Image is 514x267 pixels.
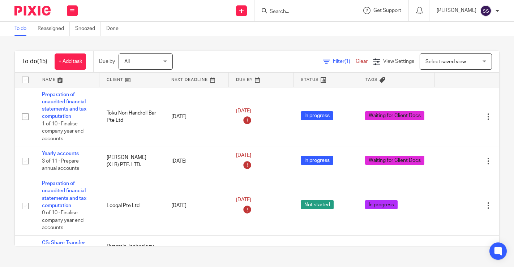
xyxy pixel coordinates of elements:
a: Reassigned [38,22,70,36]
td: [DATE] [164,87,229,146]
td: [DATE] [164,146,229,176]
a: + Add task [55,53,86,70]
span: Waiting for Client Docs [365,156,424,165]
a: Yearly accounts [42,151,79,156]
a: Snoozed [75,22,101,36]
a: Preparation of unaudited financial statements and tax computation [42,181,86,208]
span: 1 of 10 · Finalise company year end accounts [42,121,83,141]
a: Preparation of unaudited financial statements and tax computation [42,92,86,119]
span: [DATE] [236,108,251,113]
a: Done [106,22,124,36]
a: To do [14,22,32,36]
td: [PERSON_NAME] (XLB) PTE. LTD. [99,146,164,176]
td: Toku Nori Handroll Bar Pte Ltd [99,87,164,146]
span: [DATE] [236,246,251,251]
td: Looqal Pte Ltd [99,176,164,235]
span: (1) [344,59,350,64]
span: [DATE] [236,197,251,202]
span: Waiting for Client Docs [365,111,424,120]
span: [DATE] [236,153,251,158]
span: In progress [301,156,333,165]
td: [DATE] [164,176,229,235]
img: Pixie [14,6,51,16]
span: Get Support [373,8,401,13]
span: 0 of 10 · Finalise company year end accounts [42,210,83,230]
span: (15) [37,59,47,64]
p: [PERSON_NAME] [437,7,476,14]
img: svg%3E [480,5,492,17]
h1: To do [22,58,47,65]
span: Tags [365,78,378,82]
span: Select saved view [425,59,466,64]
a: CS: Share Transfer [42,240,85,245]
input: Search [269,9,334,15]
a: Clear [356,59,368,64]
span: Filter [333,59,356,64]
span: All [124,59,130,64]
span: In progress [301,111,333,120]
span: In progress [365,200,398,209]
p: Due by [99,58,115,65]
span: 3 of 11 · Prepare annual accounts [42,159,79,171]
span: View Settings [383,59,414,64]
span: Not started [301,200,334,209]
